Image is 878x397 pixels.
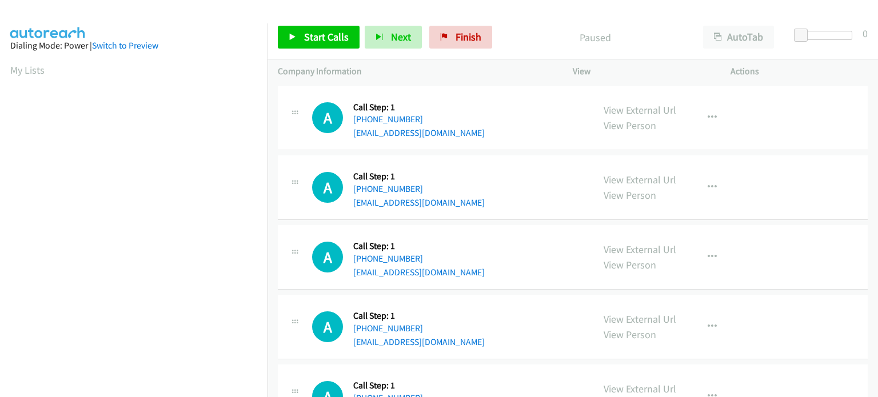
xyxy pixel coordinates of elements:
div: The call is yet to be attempted [312,242,343,272]
a: [EMAIL_ADDRESS][DOMAIN_NAME] [353,267,485,278]
button: Next [365,26,422,49]
div: 0 [863,26,868,41]
h5: Call Step: 1 [353,310,485,322]
a: Switch to Preview [92,40,158,51]
div: Delay between calls (in seconds) [800,31,852,40]
span: Finish [456,30,481,43]
a: View External Url [604,173,676,186]
a: View External Url [604,103,676,117]
div: The call is yet to be attempted [312,102,343,133]
h5: Call Step: 1 [353,102,485,113]
a: [EMAIL_ADDRESS][DOMAIN_NAME] [353,197,485,208]
a: Finish [429,26,492,49]
a: [EMAIL_ADDRESS][DOMAIN_NAME] [353,127,485,138]
a: [EMAIL_ADDRESS][DOMAIN_NAME] [353,336,485,347]
a: [PHONE_NUMBER] [353,183,423,194]
a: View External Url [604,382,676,395]
h1: A [312,102,343,133]
a: [PHONE_NUMBER] [353,323,423,334]
a: View Person [604,189,656,202]
p: Actions [731,65,868,78]
h5: Call Step: 1 [353,240,485,252]
p: Company Information [278,65,552,78]
span: Next [391,30,411,43]
div: The call is yet to be attempted [312,311,343,342]
a: View External Url [604,312,676,326]
button: AutoTab [703,26,774,49]
a: Start Calls [278,26,360,49]
a: My Lists [10,63,45,77]
p: Paused [508,30,683,45]
a: View Person [604,328,656,341]
span: Start Calls [304,30,349,43]
h5: Call Step: 1 [353,171,485,182]
a: View Person [604,258,656,271]
h1: A [312,311,343,342]
h5: Call Step: 1 [353,380,485,391]
div: The call is yet to be attempted [312,172,343,203]
p: View [573,65,710,78]
a: View External Url [604,243,676,256]
h1: A [312,172,343,203]
a: [PHONE_NUMBER] [353,114,423,125]
a: View Person [604,119,656,132]
a: [PHONE_NUMBER] [353,253,423,264]
h1: A [312,242,343,272]
div: Dialing Mode: Power | [10,39,257,53]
